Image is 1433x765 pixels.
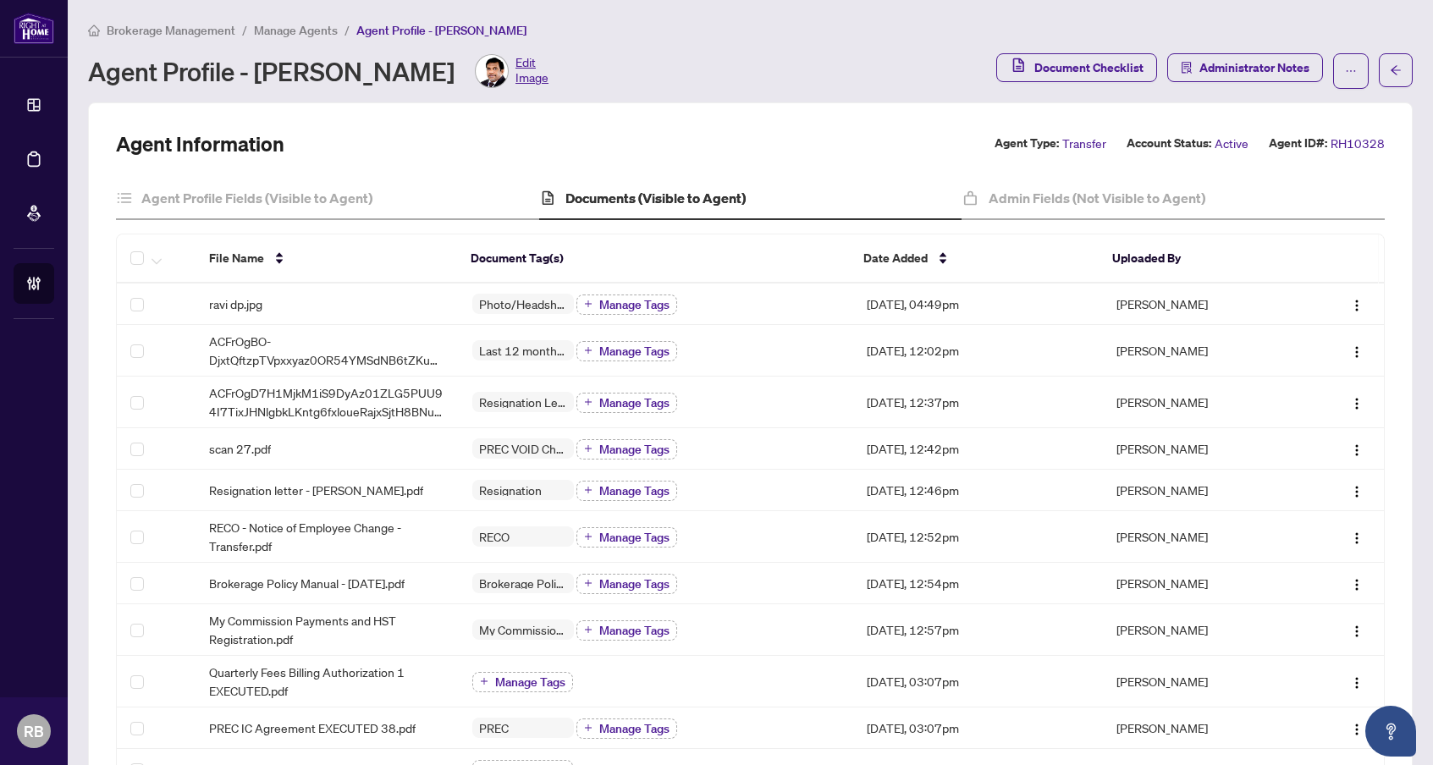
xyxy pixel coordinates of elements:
[209,611,445,648] span: My Commission Payments and HST Registration.pdf
[242,20,247,40] li: /
[576,718,677,739] button: Manage Tags
[599,345,670,357] span: Manage Tags
[472,484,548,496] span: Resignation
[1350,397,1364,410] img: Logo
[1350,676,1364,690] img: Logo
[209,249,264,267] span: File Name
[850,234,1099,283] th: Date Added
[472,396,574,408] span: Resignation Letter (From previous Brokerage)
[209,718,416,737] span: PREC IC Agreement EXECUTED 38.pdf
[495,676,565,688] span: Manage Tags
[515,54,548,88] span: Edit Image
[1167,53,1323,82] button: Administrator Notes
[476,55,508,87] img: Profile Icon
[24,719,44,743] span: RB
[254,23,338,38] span: Manage Agents
[1103,604,1300,656] td: [PERSON_NAME]
[209,294,262,313] span: ravi dp.jpg
[344,20,350,40] li: /
[1034,54,1144,81] span: Document Checklist
[1350,299,1364,312] img: Logo
[599,443,670,455] span: Manage Tags
[584,398,592,406] span: plus
[1343,714,1370,741] button: Logo
[584,579,592,587] span: plus
[472,443,574,454] span: PREC VOID Cheque
[853,283,1103,325] td: [DATE], 04:49pm
[576,341,677,361] button: Manage Tags
[995,134,1059,153] label: Agent Type:
[1103,283,1300,325] td: [PERSON_NAME]
[853,377,1103,428] td: [DATE], 12:37pm
[1215,134,1248,153] span: Active
[576,393,677,413] button: Manage Tags
[599,578,670,590] span: Manage Tags
[1127,134,1211,153] label: Account Status:
[1345,65,1357,77] span: ellipsis
[1103,428,1300,470] td: [PERSON_NAME]
[88,54,548,88] div: Agent Profile - [PERSON_NAME]
[1181,62,1193,74] span: solution
[1350,625,1364,638] img: Logo
[209,439,271,458] span: scan 27.pdf
[1350,485,1364,498] img: Logo
[356,23,526,38] span: Agent Profile - [PERSON_NAME]
[472,624,574,636] span: My Commission Payments & HST Registration
[209,383,445,421] span: ACFrOgD7H1MjkM1iS9DyAz01ZLG5PUU94I7TixJHNlgbkLKntg6fxloueRajxSjtH8BNuZ60ke5hLAfxuYH1qL9W9VoKexLO8...
[1103,707,1300,749] td: [PERSON_NAME]
[472,672,573,692] button: Manage Tags
[1343,290,1370,317] button: Logo
[1103,511,1300,563] td: [PERSON_NAME]
[1350,443,1364,457] img: Logo
[599,625,670,636] span: Manage Tags
[209,332,445,369] span: ACFrOgBO-DjxtQftzpTVpxxyaz0OR54YMSdNB6tZKum1_9Jm5jP-OB_5vc1xAZKjtLh7VFeQSzX4H3Njq78oD2mVmrOtmh1KQ...
[853,470,1103,511] td: [DATE], 12:46pm
[14,13,54,44] img: logo
[1343,476,1370,504] button: Logo
[996,53,1157,82] button: Document Checklist
[1103,656,1300,707] td: [PERSON_NAME]
[599,397,670,409] span: Manage Tags
[1343,570,1370,597] button: Logo
[1343,435,1370,462] button: Logo
[209,574,405,592] span: Brokerage Policy Manual - [DATE].pdf
[1103,325,1300,377] td: [PERSON_NAME]
[1350,531,1364,545] img: Logo
[209,481,423,499] span: Resignation letter - [PERSON_NAME].pdf
[576,620,677,641] button: Manage Tags
[584,346,592,355] span: plus
[853,563,1103,604] td: [DATE], 12:54pm
[584,532,592,541] span: plus
[196,234,457,283] th: File Name
[989,188,1205,208] h4: Admin Fields (Not Visible to Agent)
[599,485,670,497] span: Manage Tags
[1350,723,1364,736] img: Logo
[584,724,592,732] span: plus
[1103,470,1300,511] td: [PERSON_NAME]
[1343,523,1370,550] button: Logo
[853,707,1103,749] td: [DATE], 03:07pm
[472,298,574,310] span: Photo/Headshot
[209,663,445,700] span: Quarterly Fees Billing Authorization 1 EXECUTED.pdf
[1099,234,1295,283] th: Uploaded By
[576,294,677,315] button: Manage Tags
[853,325,1103,377] td: [DATE], 12:02pm
[457,234,850,283] th: Document Tag(s)
[599,299,670,311] span: Manage Tags
[576,439,677,460] button: Manage Tags
[88,25,100,36] span: home
[1103,377,1300,428] td: [PERSON_NAME]
[107,23,235,38] span: Brokerage Management
[1350,578,1364,592] img: Logo
[1103,563,1300,604] td: [PERSON_NAME]
[576,527,677,548] button: Manage Tags
[584,625,592,634] span: plus
[853,604,1103,656] td: [DATE], 12:57pm
[472,577,574,589] span: Brokerage Policy Manual
[1331,134,1385,153] span: RH10328
[853,428,1103,470] td: [DATE], 12:42pm
[1343,616,1370,643] button: Logo
[576,574,677,594] button: Manage Tags
[584,486,592,494] span: plus
[565,188,746,208] h4: Documents (Visible to Agent)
